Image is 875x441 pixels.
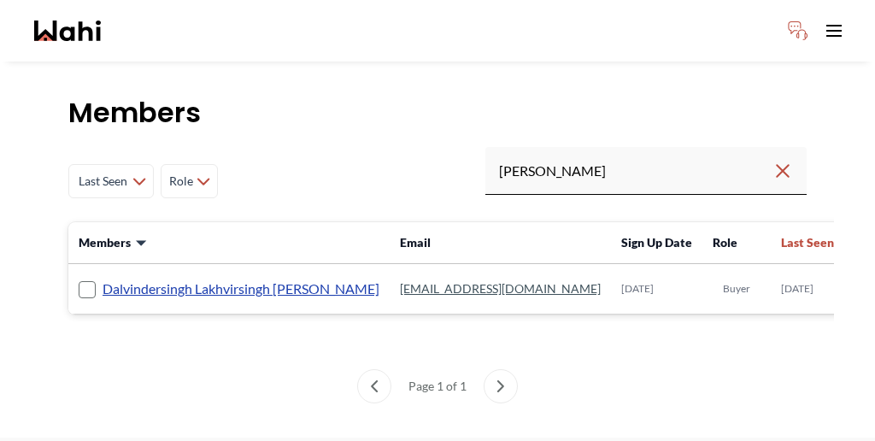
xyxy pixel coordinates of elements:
[168,166,193,197] span: Role
[103,278,379,300] a: Dalvindersingh Lakhvirsingh [PERSON_NAME]
[400,235,431,250] span: Email
[781,234,851,251] button: Last Seen
[357,369,391,403] button: previous page
[611,264,702,315] td: [DATE]
[79,234,131,251] span: Members
[499,156,772,186] input: Search input
[781,234,834,251] span: Last Seen
[79,234,148,251] button: Members
[772,156,793,186] button: Clear search
[771,264,861,315] td: [DATE]
[713,235,737,250] span: Role
[34,21,101,41] a: Wahi homepage
[402,369,473,403] div: Page 1 of 1
[76,166,129,197] span: Last Seen
[68,96,807,130] h1: Members
[723,282,750,296] span: Buyer
[68,369,807,403] nav: Members List pagination
[817,14,851,48] button: Toggle open navigation menu
[400,281,601,296] a: [EMAIL_ADDRESS][DOMAIN_NAME]
[621,235,692,250] span: Sign Up Date
[484,369,518,403] button: next page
